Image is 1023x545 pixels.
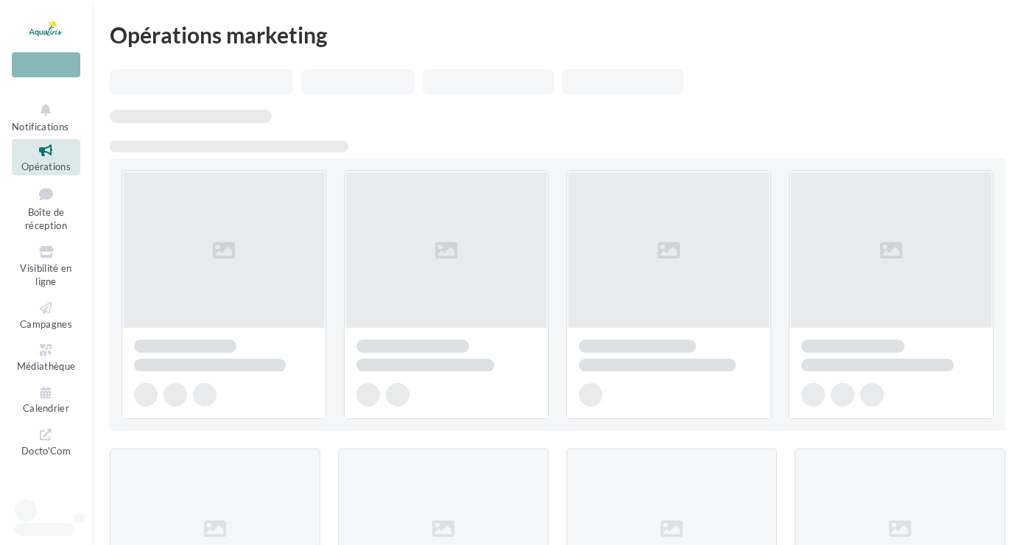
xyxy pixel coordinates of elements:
a: Visibilité en ligne [12,241,80,291]
div: Opérations marketing [110,24,1005,46]
span: Campagnes [20,318,72,330]
a: Calendrier [12,381,80,418]
div: Nouvelle campagne [12,52,80,77]
span: Boîte de réception [25,206,67,232]
span: Visibilité en ligne [20,262,71,288]
span: Calendrier [23,403,69,415]
a: Médiathèque [12,339,80,375]
a: Opérations [12,139,80,175]
a: Boîte de réception [12,181,80,235]
a: Docto'Com [12,423,80,460]
span: Docto'Com [21,442,71,457]
a: Campagnes [12,297,80,333]
span: Opérations [21,161,71,172]
span: Médiathèque [17,360,76,372]
span: Notifications [12,121,68,133]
